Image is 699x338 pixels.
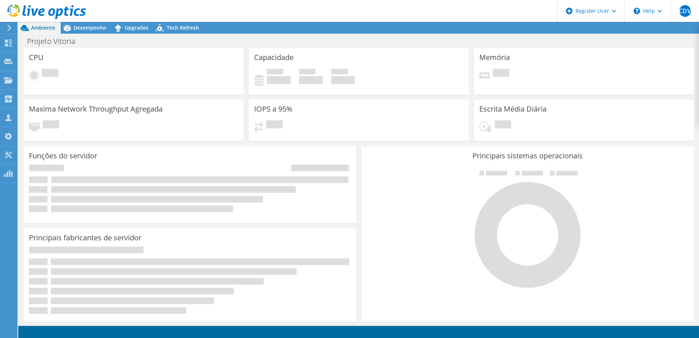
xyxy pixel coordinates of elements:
h3: Escrita Média Diária [479,105,547,113]
span: Pendente [43,120,59,130]
h3: CPU [29,53,44,61]
h3: Funções do servidor [29,152,97,160]
span: Usado [267,69,283,76]
span: CDV [679,5,691,17]
span: Tech Refresh [167,24,199,31]
h1: Projeto Vitoria [24,37,87,45]
span: Pendente [493,69,509,79]
h4: 0 GiB [331,76,355,84]
h3: IOPS a 95% [254,105,292,113]
h3: Maxima Network Throughput Agregada [29,105,163,113]
h3: Memória [479,53,510,61]
span: Total [331,69,348,76]
span: Pendente [495,120,511,130]
span: Ambiente [31,24,55,31]
span: Disponível [299,69,316,76]
h3: Principais sistemas operacionais [367,152,688,160]
span: Pendente [266,120,283,130]
h3: Principais fabricantes de servidor [29,234,141,242]
h4: 0 GiB [267,76,291,84]
svg: \n [634,8,640,14]
span: Desempenho [73,24,106,31]
span: Pendente [42,69,58,79]
span: Upgrades [125,24,148,31]
h3: Capacidade [254,53,294,61]
h4: 0 GiB [299,76,323,84]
